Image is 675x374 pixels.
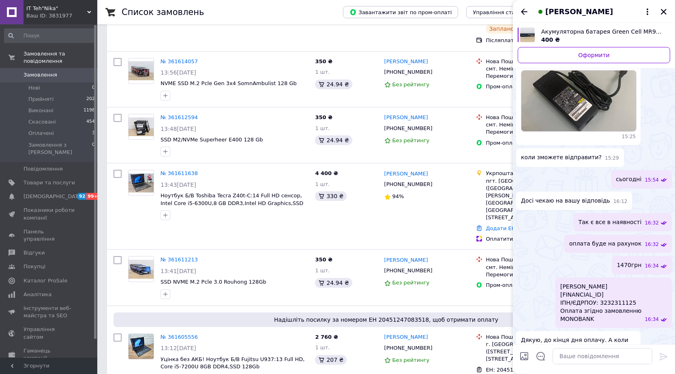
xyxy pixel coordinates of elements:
[24,277,67,284] span: Каталог ProSale
[473,9,535,15] span: Управління статусами
[521,336,636,352] span: Дякую, до кінця дня оплачу. А коли буде відправка?
[161,80,297,86] a: NVME SSD M.2 Pcle Gen 3x4 SomnAmbulist 128 Gb
[161,279,266,285] a: SSD NVME M.2 Pcle 3.0 Rouhong 128Gb
[315,79,352,89] div: 24.94 ₴
[315,256,332,263] span: 350 ₴
[24,165,63,173] span: Повідомлення
[545,6,613,17] span: [PERSON_NAME]
[536,6,652,17] button: [PERSON_NAME]
[315,278,352,288] div: 24.94 ₴
[383,265,434,276] div: [PHONE_NUMBER]
[315,170,338,176] span: 4 400 ₴
[315,114,332,120] span: 350 ₴
[645,316,659,323] span: 16:34 12.09.2025
[128,333,154,359] a: Фото товару
[659,7,669,17] button: Закрити
[392,137,430,143] span: Без рейтингу
[521,70,636,132] img: Fujitsu 80w 5.5*2.5 - 4,22а, ц ...
[28,130,54,137] span: Оплачені
[161,69,196,76] span: 13:56[DATE]
[128,170,154,196] a: Фото товару
[519,7,529,17] button: Назад
[24,71,57,79] span: Замовлення
[128,256,154,282] a: Фото товару
[129,260,154,279] img: Фото товару
[383,123,434,134] div: [PHONE_NUMBER]
[84,107,95,114] span: 1198
[541,28,664,36] span: Акумуляторна батарея Green Cell MR90Y,5421
[77,193,86,200] span: 92
[486,264,580,278] div: смт. Немішаєве, №1: вул. Перемоги, 41
[486,177,580,222] div: пгт. [GEOGRAPHIC_DATA] ([GEOGRAPHIC_DATA], [PERSON_NAME][GEOGRAPHIC_DATA]. [GEOGRAPHIC_DATA]), 67...
[129,173,154,192] img: Фото товару
[24,326,75,340] span: Управління сайтом
[384,256,428,264] a: [PERSON_NAME]
[128,58,154,84] a: Фото товару
[315,355,347,365] div: 207 ₴
[383,343,434,353] div: [PHONE_NUMBER]
[24,347,75,362] span: Гаманець компанії
[392,81,430,88] span: Без рейтингу
[645,220,659,227] span: 16:32 12.09.2025
[161,356,304,370] span: Уцінка без АКБ! Ноутбук Б/В Fujitsu U937:13 Full HD, Core i5-7200U 8GB DDR4,SSD 128Gb
[520,28,535,42] img: 6773377054_w700_h500_akumulyatorna-batareya-green.jpg
[92,141,95,156] span: 0
[486,58,580,65] div: Нова Пошта
[24,249,45,256] span: Відгуки
[392,357,430,363] span: Без рейтингу
[466,6,541,18] button: Управління статусами
[486,170,580,177] div: Укрпошта
[28,141,92,156] span: Замовлення з [PERSON_NAME]
[486,37,580,44] div: Післяплата
[605,155,619,162] span: 15:29 12.09.2025
[128,114,154,140] a: Фото товару
[129,118,154,137] img: Фото товару
[161,126,196,132] span: 13:48[DATE]
[486,282,580,289] div: Пром-оплата
[315,191,347,201] div: 330 ₴
[486,341,580,363] div: г. [GEOGRAPHIC_DATA] ([STREET_ADDRESS]: ул. [STREET_ADDRESS]
[486,24,531,34] div: Заплановано
[122,7,204,17] h1: Список замовлень
[392,280,430,286] span: Без рейтингу
[315,344,330,350] span: 1 шт.
[486,114,580,121] div: Нова Пошта
[26,5,87,12] span: IT Teh"Nika"
[129,61,154,80] img: Фото товару
[24,263,45,270] span: Покупці
[617,261,641,269] span: 1470грн
[349,9,452,16] span: Завантажити звіт по пром-оплаті
[28,84,40,92] span: Нові
[486,65,580,80] div: смт. Немішаєве, №1: вул. Перемоги, 41
[315,135,352,145] div: 24.94 ₴
[315,181,330,187] span: 1 шт.
[384,58,428,66] a: [PERSON_NAME]
[24,291,51,298] span: Аналітика
[28,118,56,126] span: Скасовані
[392,193,404,199] span: 94%
[161,345,196,351] span: 13:12[DATE]
[161,268,196,274] span: 13:41[DATE]
[622,133,636,140] span: 15:25 12.09.2025
[24,50,97,65] span: Замовлення та повідомлення
[486,235,580,243] div: Оплатити частинами
[161,192,303,214] a: Ноутбук Б/В Toshiba Tecra Z40t-C:14 Full HD сенсор, Intel Core i5-6300U,8 GB DDR3,Intel HD Graphi...
[560,282,641,323] span: [PERSON_NAME] [FINANCIAL_ID] ІПН/ЄДРПОУ: 3232311125 Оплата згідно замовленню MONOBANK
[161,114,198,120] a: № 361612594
[384,170,428,178] a: [PERSON_NAME]
[161,58,198,64] a: № 361614057
[486,83,580,90] div: Пром-оплата
[24,228,75,243] span: Панель управління
[315,334,338,340] span: 2 760 ₴
[536,351,546,361] button: Відкрити шаблони відповідей
[569,239,642,248] span: оплата буде на рахунок
[24,179,75,186] span: Товари та послуги
[28,96,54,103] span: Прийняті
[518,28,670,44] a: Переглянути товар
[86,193,100,200] span: 99+
[486,367,543,373] span: ЕН: 20451247083518
[24,193,84,200] span: [DEMOGRAPHIC_DATA]
[486,121,580,136] div: смт. Немішаєве, №1: вул. Перемоги, 41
